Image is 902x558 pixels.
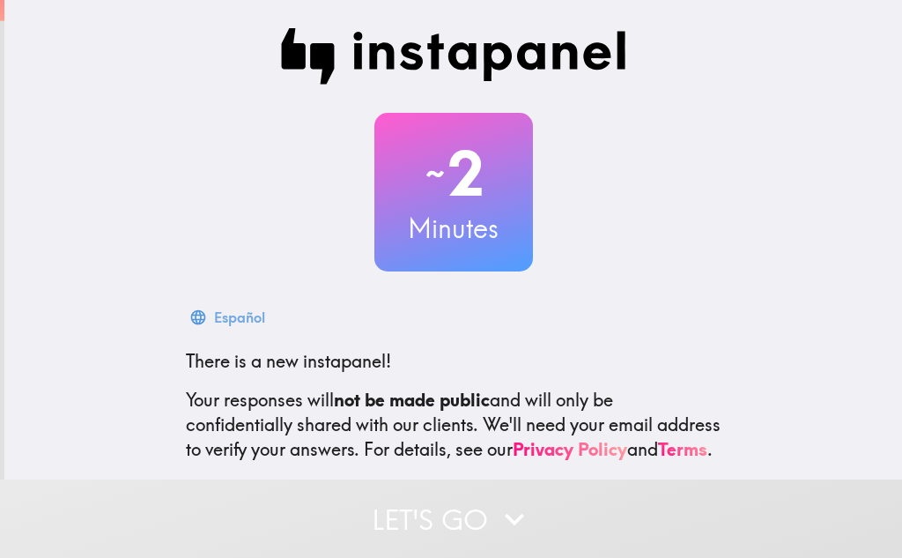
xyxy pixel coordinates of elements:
img: Instapanel [281,28,626,85]
a: Privacy Policy [513,438,627,460]
b: not be made public [334,389,490,411]
h2: 2 [374,138,533,210]
button: Español [186,300,272,335]
a: Terms [658,438,707,460]
p: Your responses will and will only be confidentially shared with our clients. We'll need your emai... [186,388,721,462]
p: This invite is exclusively for you, please do not share it. Complete it soon because spots are li... [186,476,721,525]
span: ~ [423,147,447,200]
div: Español [214,305,265,330]
span: There is a new instapanel! [186,350,391,372]
h3: Minutes [374,210,533,247]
